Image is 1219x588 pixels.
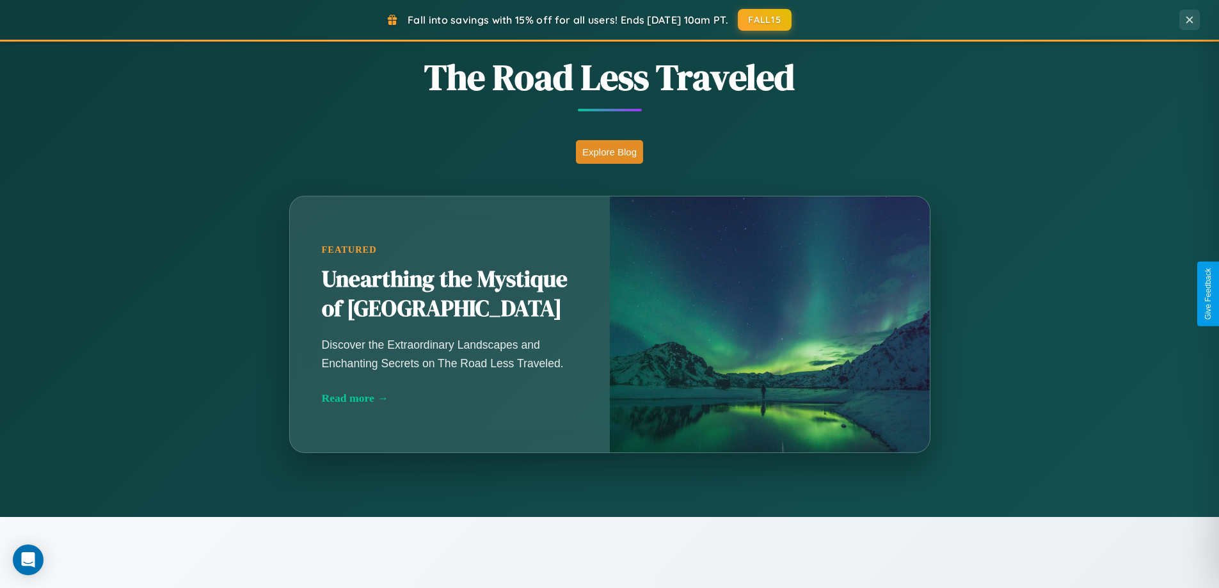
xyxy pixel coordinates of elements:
[13,544,44,575] div: Open Intercom Messenger
[322,392,578,405] div: Read more →
[408,13,728,26] span: Fall into savings with 15% off for all users! Ends [DATE] 10am PT.
[322,336,578,372] p: Discover the Extraordinary Landscapes and Enchanting Secrets on The Road Less Traveled.
[322,265,578,324] h2: Unearthing the Mystique of [GEOGRAPHIC_DATA]
[738,9,792,31] button: FALL15
[322,244,578,255] div: Featured
[1204,268,1213,320] div: Give Feedback
[226,52,994,102] h1: The Road Less Traveled
[576,140,643,164] button: Explore Blog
